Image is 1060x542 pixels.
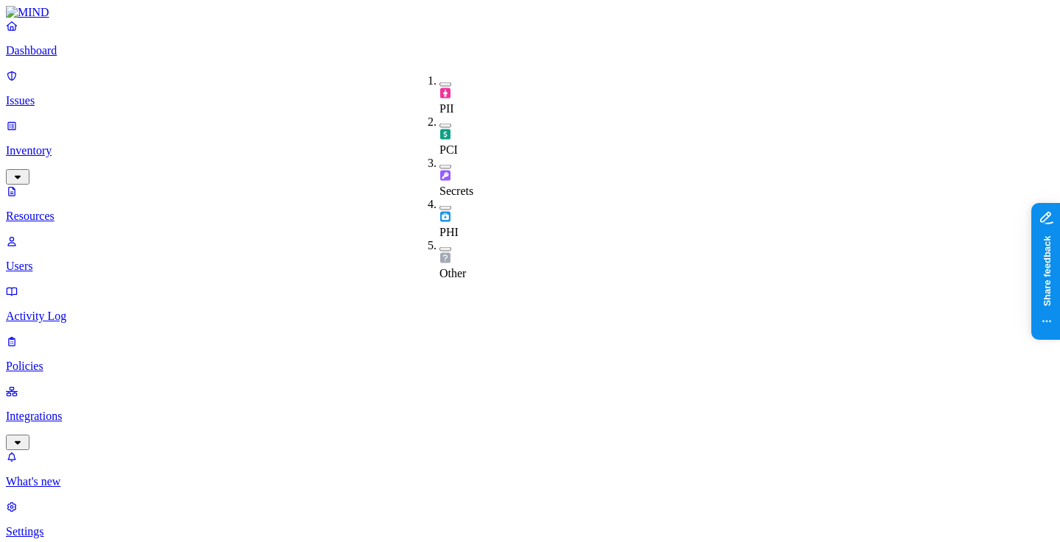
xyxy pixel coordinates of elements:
[6,235,1054,273] a: Users
[6,260,1054,273] p: Users
[439,226,459,238] span: PHI
[6,360,1054,373] p: Policies
[6,94,1054,107] p: Issues
[6,44,1054,57] p: Dashboard
[6,475,1054,488] p: What's new
[6,119,1054,182] a: Inventory
[6,6,1054,19] a: MIND
[6,69,1054,107] a: Issues
[439,88,451,99] img: pii
[439,129,451,140] img: pci
[6,410,1054,423] p: Integrations
[439,252,451,264] img: other
[6,500,1054,538] a: Settings
[6,450,1054,488] a: What's new
[6,285,1054,323] a: Activity Log
[6,335,1054,373] a: Policies
[6,385,1054,448] a: Integrations
[439,267,466,279] span: Other
[6,144,1054,157] p: Inventory
[439,185,473,197] span: Secrets
[439,211,451,223] img: phi
[439,170,451,182] img: secret
[439,143,458,156] span: PCI
[6,210,1054,223] p: Resources
[6,185,1054,223] a: Resources
[439,102,454,115] span: PII
[6,310,1054,323] p: Activity Log
[6,6,49,19] img: MIND
[6,525,1054,538] p: Settings
[6,19,1054,57] a: Dashboard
